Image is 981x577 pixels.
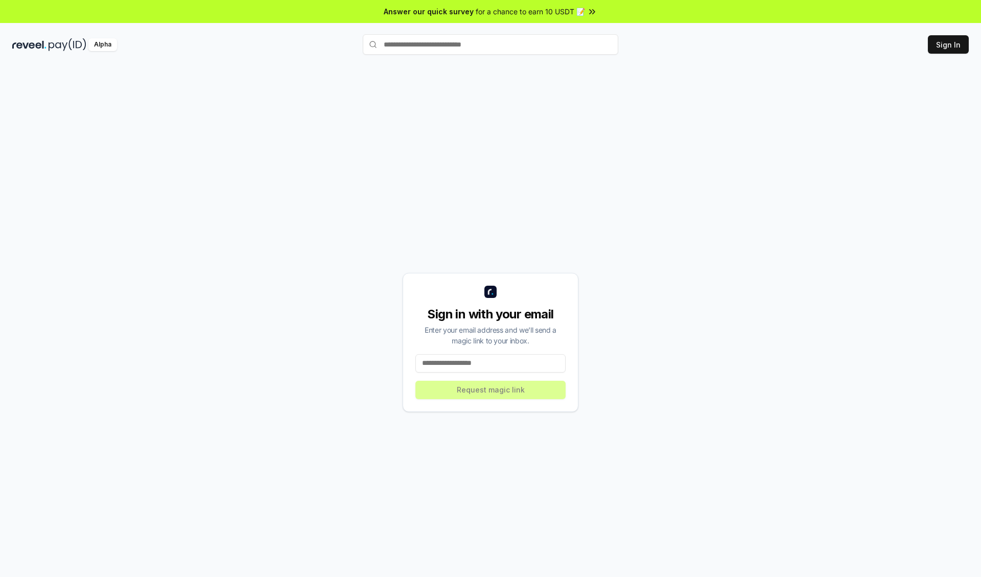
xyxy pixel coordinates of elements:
div: Enter your email address and we’ll send a magic link to your inbox. [415,325,566,346]
span: Answer our quick survey [384,6,474,17]
div: Alpha [88,38,117,51]
img: reveel_dark [12,38,46,51]
span: for a chance to earn 10 USDT 📝 [476,6,585,17]
button: Sign In [928,35,969,54]
img: pay_id [49,38,86,51]
img: logo_small [484,286,497,298]
div: Sign in with your email [415,306,566,322]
